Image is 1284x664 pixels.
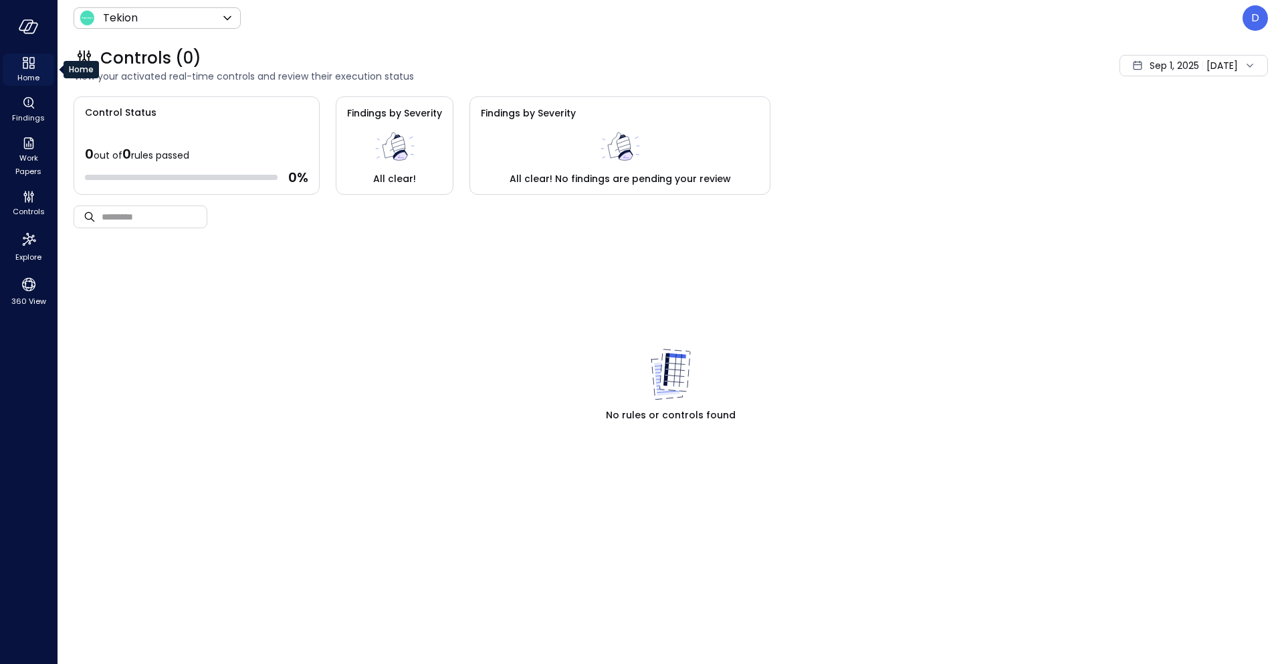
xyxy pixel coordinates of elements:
div: Work Papers [3,134,54,179]
span: Explore [15,250,41,264]
span: Home [17,71,39,84]
span: Work Papers [8,151,49,178]
div: 360 View [3,273,54,309]
span: 0 [85,145,94,163]
span: 360 View [11,295,46,308]
div: Controls [3,187,54,220]
span: No rules or controls found [606,408,736,422]
div: Dberin [1243,5,1268,31]
div: Home [64,61,99,78]
span: Controls [13,205,45,218]
div: Explore [3,228,54,265]
p: D [1251,10,1259,26]
span: View your activated real-time controls and review their execution status [74,69,899,84]
img: Icon [79,10,95,26]
span: Findings by Severity [347,106,442,120]
span: rules passed [131,149,189,162]
span: Sep 1, 2025 [1150,58,1199,73]
span: Findings [12,111,45,124]
span: All clear! No findings are pending your review [510,171,731,186]
span: Control Status [74,97,156,120]
span: Controls (0) [100,48,201,69]
div: Findings [3,94,54,126]
span: 0 % [288,169,308,186]
div: Home [3,54,54,86]
span: 0 [122,145,131,163]
span: Findings by Severity [481,106,576,120]
span: out of [94,149,122,162]
p: Tekion [103,10,138,26]
span: All clear! [373,171,416,186]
